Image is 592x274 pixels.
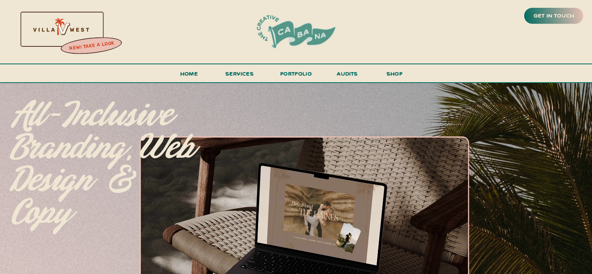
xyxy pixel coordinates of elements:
[60,38,123,54] a: new! take a look
[336,69,359,82] a: audits
[376,69,413,82] a: shop
[177,69,201,83] a: Home
[278,69,314,83] a: portfolio
[532,11,576,21] a: get in touch
[223,69,256,83] a: services
[11,99,197,210] p: All-inclusive branding, web design & copy
[225,70,254,77] span: services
